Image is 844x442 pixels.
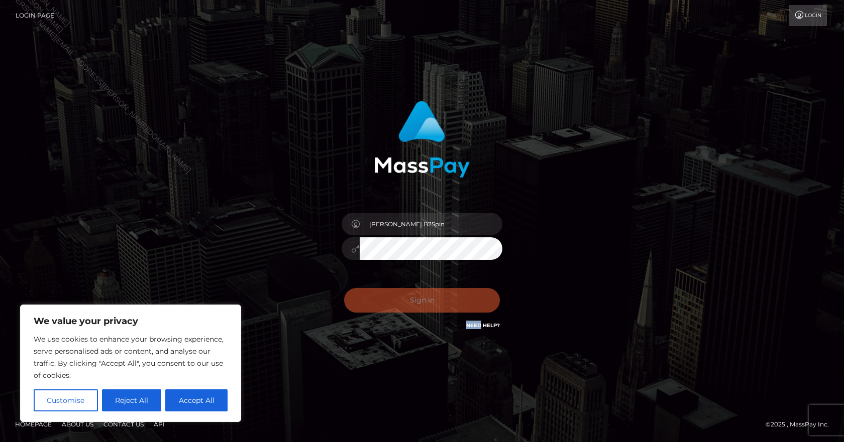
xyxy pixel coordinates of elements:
[374,101,470,178] img: MassPay Login
[34,315,228,327] p: We value your privacy
[102,389,162,411] button: Reject All
[789,5,827,26] a: Login
[165,389,228,411] button: Accept All
[766,419,836,430] div: © 2025 , MassPay Inc.
[34,333,228,381] p: We use cookies to enhance your browsing experience, serve personalised ads or content, and analys...
[360,213,502,235] input: Username...
[466,322,500,329] a: Need Help?
[99,416,148,432] a: Contact Us
[20,305,241,422] div: We value your privacy
[34,389,98,411] button: Customise
[150,416,169,432] a: API
[16,5,54,26] a: Login Page
[58,416,97,432] a: About Us
[11,416,56,432] a: Homepage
